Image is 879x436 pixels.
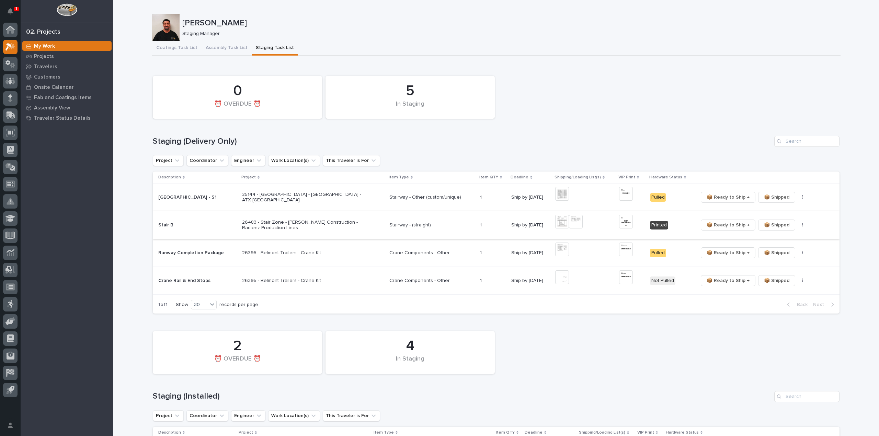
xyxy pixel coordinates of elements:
[511,278,550,284] p: Ship by [DATE]
[252,41,298,56] button: Staging Task List
[34,54,54,60] p: Projects
[758,275,795,286] button: 📦 Shipped
[182,31,835,37] p: Staging Manager
[191,301,208,308] div: 30
[337,101,483,115] div: In Staging
[153,184,840,211] tr: [GEOGRAPHIC_DATA] - S1[GEOGRAPHIC_DATA] - S1 25144 - [GEOGRAPHIC_DATA] - [GEOGRAPHIC_DATA] - ATX ...
[323,410,380,421] button: This Traveler is For
[34,84,74,91] p: Onsite Calendar
[176,302,188,308] p: Show
[707,221,750,229] span: 📦 Ready to Ship →
[701,247,755,258] button: 📦 Ready to Ship →
[34,64,57,70] p: Travelers
[153,137,772,146] h1: Staging (Delivery Only)
[34,43,55,49] p: My Work
[389,222,475,228] p: Stairway - (straight)
[701,275,755,286] button: 📦 Ready to Ship →
[650,193,666,202] div: Pulled
[793,302,808,308] span: Back
[152,41,202,56] button: Coatings Task List
[158,174,181,181] p: Description
[480,276,483,284] p: 1
[153,267,840,295] tr: Crane Rail & End StopsCrane Rail & End Stops 26395 - Belmont Trailers - Crane KitCrane Components...
[9,8,18,19] div: Notifications1
[781,302,810,308] button: Back
[21,103,113,113] a: Assembly View
[511,174,528,181] p: Deadline
[511,195,550,200] p: Ship by [DATE]
[480,221,483,228] p: 1
[242,192,362,203] p: 25144 - [GEOGRAPHIC_DATA] - [GEOGRAPHIC_DATA] - ATX [GEOGRAPHIC_DATA]
[268,155,320,166] button: Work Location(s)
[15,7,18,11] p: 1
[153,211,840,239] tr: Stair BStair B 26483 - Stair Zone - [PERSON_NAME] Construction - Radienz Production LinesStairway...
[389,195,475,200] p: Stairway - Other (custom/unique)
[153,391,772,401] h1: Staging (Installed)
[21,51,113,61] a: Projects
[268,410,320,421] button: Work Location(s)
[810,302,840,308] button: Next
[242,250,362,256] p: 26395 - Belmont Trailers - Crane Kit
[164,355,310,370] div: ⏰ OVERDUE ⏰
[337,338,483,355] div: 4
[764,276,789,285] span: 📦 Shipped
[153,410,184,421] button: Project
[323,155,380,166] button: This Traveler is For
[764,221,789,229] span: 📦 Shipped
[649,174,682,181] p: Hardware Status
[511,250,550,256] p: Ship by [DATE]
[479,174,498,181] p: Item QTY
[34,115,91,121] p: Traveler Status Details
[26,28,60,36] div: 02. Projects
[153,296,173,313] p: 1 of 1
[707,249,750,257] span: 📦 Ready to Ship →
[164,82,310,99] div: 0
[34,74,60,80] p: Customers
[21,41,113,51] a: My Work
[758,220,795,231] button: 📦 Shipped
[21,61,113,72] a: Travelers
[650,221,668,229] div: Printed
[774,391,840,402] input: Search
[707,193,750,201] span: 📦 Ready to Ship →
[3,4,18,19] button: Notifications
[337,355,483,370] div: In Staging
[764,249,789,257] span: 📦 Shipped
[153,155,184,166] button: Project
[758,192,795,203] button: 📦 Shipped
[186,410,228,421] button: Coordinator
[618,174,635,181] p: VIP Print
[511,222,550,228] p: Ship by [DATE]
[21,113,113,123] a: Traveler Status Details
[389,174,409,181] p: Item Type
[21,72,113,82] a: Customers
[774,136,840,147] input: Search
[158,276,212,284] p: Crane Rail & End Stops
[158,193,218,200] p: [GEOGRAPHIC_DATA] - S1
[242,278,362,284] p: 26395 - Belmont Trailers - Crane Kit
[389,278,475,284] p: Crane Components - Other
[231,155,265,166] button: Engineer
[389,250,475,256] p: Crane Components - Other
[182,18,838,28] p: [PERSON_NAME]
[707,276,750,285] span: 📦 Ready to Ship →
[555,174,601,181] p: Shipping/Loading List(s)
[701,220,755,231] button: 📦 Ready to Ship →
[34,95,92,101] p: Fab and Coatings Items
[202,41,252,56] button: Assembly Task List
[701,192,755,203] button: 📦 Ready to Ship →
[219,302,258,308] p: records per page
[158,221,175,228] p: Stair B
[21,82,113,92] a: Onsite Calendar
[650,249,666,257] div: Pulled
[164,338,310,355] div: 2
[57,3,77,16] img: Workspace Logo
[164,101,310,115] div: ⏰ OVERDUE ⏰
[758,247,795,258] button: 📦 Shipped
[813,302,828,308] span: Next
[337,82,483,99] div: 5
[231,410,265,421] button: Engineer
[650,276,675,285] div: Not Pulled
